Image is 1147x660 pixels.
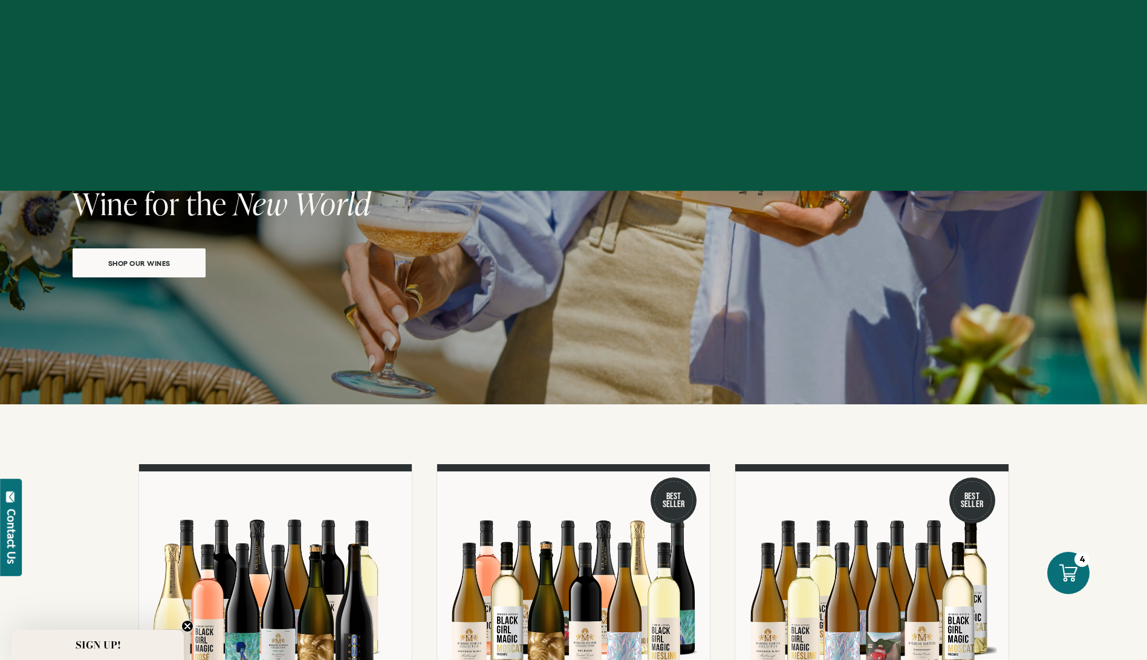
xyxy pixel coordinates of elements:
[145,183,180,224] span: for
[87,251,192,275] span: Shop our wines
[1074,552,1090,567] div: 4
[294,183,371,224] span: World
[73,183,138,224] span: Wine
[181,620,193,632] button: Close teaser
[233,183,288,224] span: New
[186,183,227,224] span: the
[73,248,206,277] a: Shop our wines
[5,509,18,564] div: Contact Us
[76,638,121,652] span: SIGN UP!
[12,630,184,660] div: SIGN UP!Close teaser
